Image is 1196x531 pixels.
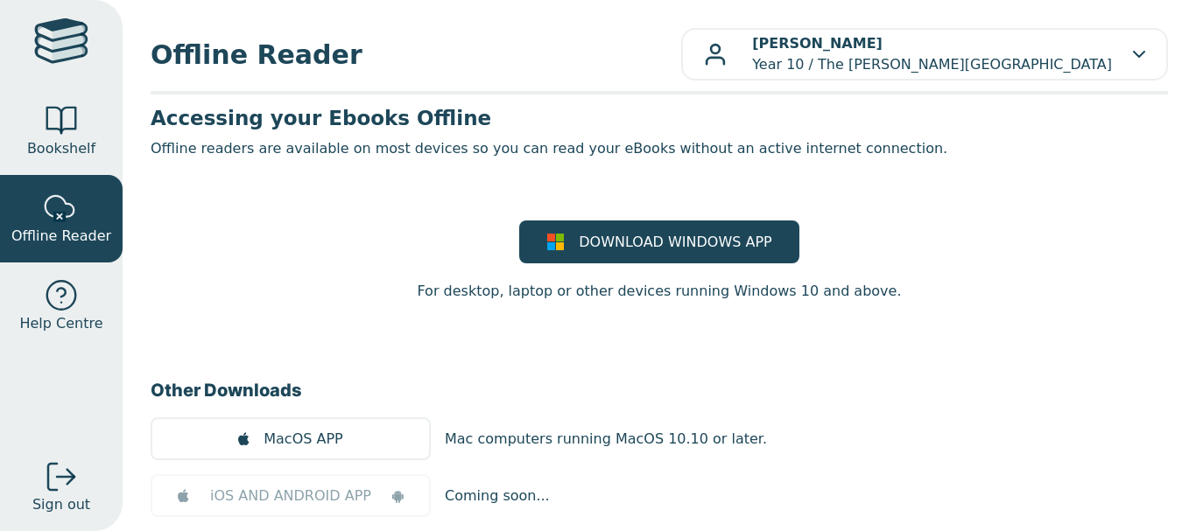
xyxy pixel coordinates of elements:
b: [PERSON_NAME] [752,35,883,52]
span: Bookshelf [27,138,95,159]
button: [PERSON_NAME]Year 10 / The [PERSON_NAME][GEOGRAPHIC_DATA] [681,28,1168,80]
h3: Other Downloads [151,377,1168,403]
span: iOS AND ANDROID APP [210,486,371,507]
p: Offline readers are available on most devices so you can read your eBooks without an active inter... [151,138,1168,159]
span: Offline Reader [151,35,681,74]
span: Offline Reader [11,226,111,247]
p: Year 10 / The [PERSON_NAME][GEOGRAPHIC_DATA] [752,33,1112,75]
a: MacOS APP [151,417,431,460]
span: Sign out [32,494,90,515]
p: For desktop, laptop or other devices running Windows 10 and above. [417,281,901,302]
span: DOWNLOAD WINDOWS APP [579,232,771,253]
span: Help Centre [19,313,102,334]
a: DOWNLOAD WINDOWS APP [519,220,799,263]
h3: Accessing your Ebooks Offline [151,105,1168,131]
span: MacOS APP [264,429,342,450]
p: Coming soon... [445,486,550,507]
p: Mac computers running MacOS 10.10 or later. [445,429,767,450]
